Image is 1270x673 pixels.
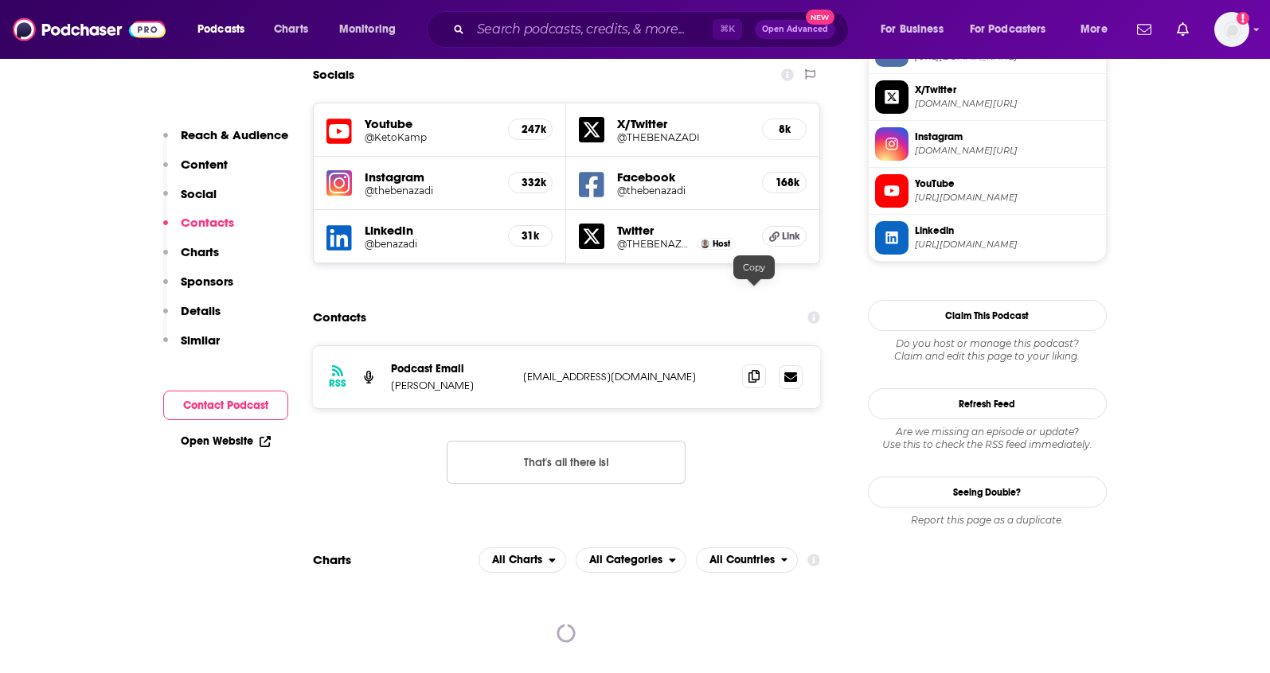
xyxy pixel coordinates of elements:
span: All Countries [709,554,775,566]
span: ⌘ K [713,19,742,40]
p: Similar [181,333,220,348]
h5: X/Twitter [617,116,749,131]
button: Contact Podcast [163,391,288,420]
h5: Instagram [365,169,496,185]
span: For Podcasters [970,18,1046,41]
a: @benazadi [365,238,496,250]
h2: Platforms [479,547,566,573]
img: Podchaser - Follow, Share and Rate Podcasts [13,14,166,45]
span: twitter.com/THEBENAZADI [915,98,1100,110]
span: All Categories [589,554,662,566]
p: Contacts [181,215,234,230]
h5: LinkedIn [365,223,496,238]
h5: 247k [522,123,539,136]
button: Open AdvancedNew [755,20,835,39]
img: User Profile [1214,12,1249,47]
button: open menu [576,547,686,573]
h5: 8k [776,123,793,136]
span: Do you host or manage this podcast? [868,337,1107,350]
button: Social [163,186,217,216]
button: Contacts [163,215,234,244]
p: Charts [181,244,219,259]
h5: Facebook [617,169,749,185]
h2: Contacts [313,302,366,333]
button: Details [163,303,221,333]
a: Linkedin[URL][DOMAIN_NAME] [875,221,1100,255]
button: open menu [696,547,799,573]
span: Host [713,239,730,249]
span: YouTube [915,177,1100,191]
span: More [1080,18,1108,41]
button: Sponsors [163,274,233,303]
h5: Twitter [617,223,749,238]
div: Report this page as a duplicate. [868,514,1107,527]
span: instagram.com/thebenazadi [915,145,1100,157]
h2: Socials [313,60,354,90]
button: Nothing here. [447,441,686,484]
button: Claim This Podcast [868,300,1107,331]
a: Show notifications dropdown [1170,16,1195,43]
span: Link [782,230,800,243]
span: Charts [274,18,308,41]
p: Details [181,303,221,318]
h5: 31k [522,229,539,243]
span: All Charts [492,554,542,566]
img: Ben Azadi [701,239,709,248]
h2: Charts [313,552,351,567]
h5: Youtube [365,116,496,131]
h2: Countries [696,547,799,573]
div: Copy [733,255,775,279]
a: @THEBENAZADI [617,238,694,250]
span: Open Advanced [762,25,828,33]
p: [PERSON_NAME] [391,379,510,392]
button: open menu [1069,17,1127,42]
span: X/Twitter [915,83,1100,97]
button: Content [163,157,228,186]
button: open menu [186,17,265,42]
a: @thebenazadi [617,185,749,196]
a: X/Twitter[DOMAIN_NAME][URL] [875,80,1100,114]
img: iconImage [326,170,352,196]
span: For Business [881,18,944,41]
p: Reach & Audience [181,127,288,142]
button: Charts [163,244,219,274]
h5: 168k [776,176,793,189]
a: @thebenazadi [365,185,496,196]
span: https://www.linkedin.com/in/benazadi [915,239,1100,251]
h5: 332k [522,176,539,189]
span: Logged in as kochristina [1214,12,1249,47]
a: Link [762,226,807,247]
button: Show profile menu [1214,12,1249,47]
span: New [806,10,834,25]
a: @THEBENAZADI [617,131,749,143]
span: Podcasts [197,18,244,41]
div: Search podcasts, credits, & more... [442,11,864,48]
p: Podcast Email [391,362,510,375]
a: @KetoKamp [365,131,496,143]
p: Content [181,157,228,172]
span: Linkedin [915,224,1100,238]
a: Charts [264,17,318,42]
button: Reach & Audience [163,127,288,157]
span: Instagram [915,130,1100,144]
input: Search podcasts, credits, & more... [471,17,713,42]
div: Claim and edit this page to your liking. [868,337,1107,363]
span: https://www.youtube.com/@KetoKamp [915,192,1100,204]
button: open menu [959,17,1069,42]
h2: Categories [576,547,686,573]
button: open menu [479,547,566,573]
button: Refresh Feed [868,388,1107,419]
span: Monitoring [339,18,396,41]
button: open menu [869,17,963,42]
a: YouTube[URL][DOMAIN_NAME] [875,174,1100,208]
h3: RSS [329,377,346,390]
div: Are we missing an episode or update? Use this to check the RSS feed immediately. [868,426,1107,451]
a: Show notifications dropdown [1131,16,1158,43]
a: Open Website [181,434,271,448]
